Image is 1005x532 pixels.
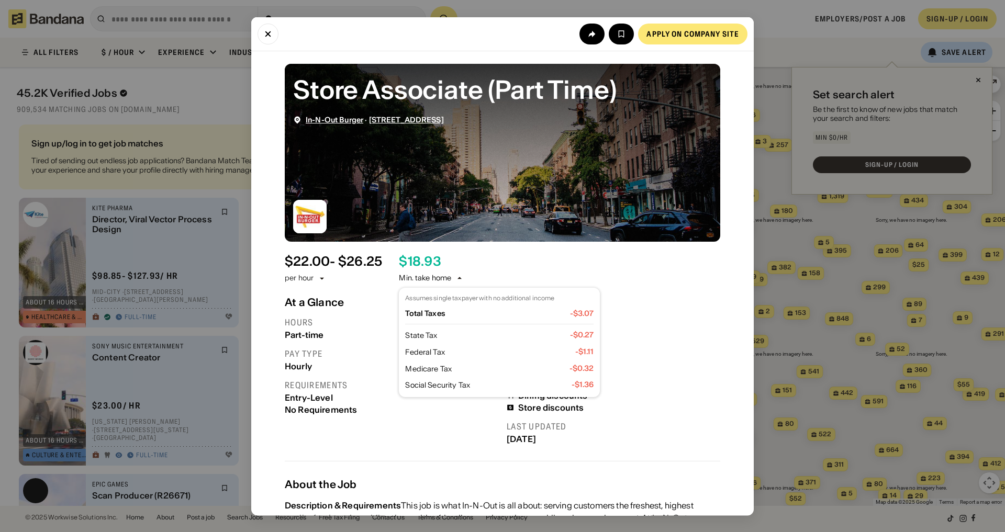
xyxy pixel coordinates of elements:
[285,379,498,390] div: Requirements
[285,500,401,510] div: Description & Requirements
[285,361,498,371] div: Hourly
[285,348,498,359] div: Pay type
[293,199,327,233] img: In-N-Out Burger logo
[306,115,444,124] div: ·
[405,309,569,318] div: Total Taxes
[285,404,498,414] div: No Requirements
[306,115,363,124] span: In-N-Out Burger
[285,330,498,339] div: Part-time
[569,364,594,374] div: -$ 0.32
[646,30,739,37] div: Apply on company site
[285,296,720,308] div: At a Glance
[258,23,278,44] button: Close
[405,293,594,302] div: Assumes single taxpayer with no additional income
[285,273,314,284] div: per hour
[369,115,444,124] span: [STREET_ADDRESS]
[507,421,720,432] div: Last updated
[293,72,712,107] div: Store Associate (Part Time)
[399,273,464,284] div: Min. take home
[405,347,575,358] div: Federal Tax
[507,434,720,444] div: [DATE]
[507,316,720,327] div: Benefits
[399,254,441,269] div: $ 18.93
[575,347,594,358] div: -$ 1.11
[285,478,720,490] div: About the Job
[285,392,498,402] div: Entry-Level
[518,402,584,412] div: Store discounts
[570,331,594,341] div: -$ 0.27
[405,380,571,391] div: Social Security Tax
[405,331,569,341] div: State Tax
[570,309,594,318] div: -$ 3.07
[285,316,498,327] div: Hours
[285,254,382,269] div: $ 22.00 - $26.25
[405,364,569,374] div: Medicare Tax
[572,380,594,391] div: -$ 1.36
